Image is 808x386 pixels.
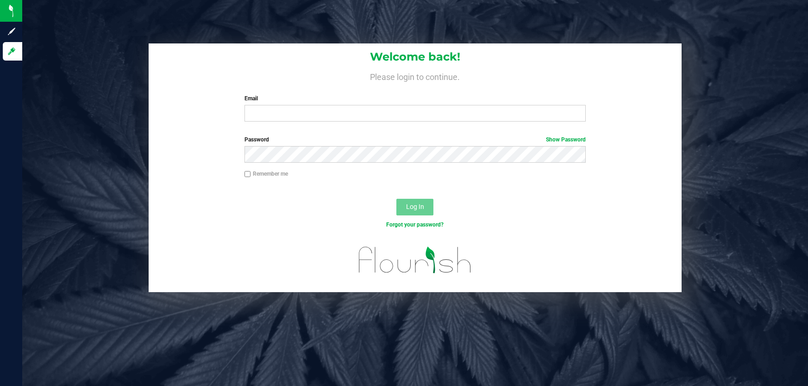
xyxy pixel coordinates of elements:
[244,170,288,178] label: Remember me
[396,199,433,215] button: Log In
[7,47,16,56] inline-svg: Log in
[149,70,682,81] h4: Please login to continue.
[7,27,16,36] inline-svg: Sign up
[149,51,682,63] h1: Welcome back!
[349,239,482,282] img: flourish_logo.svg
[406,203,424,210] span: Log In
[244,171,251,178] input: Remember me
[386,221,444,228] a: Forgot your password?
[244,136,269,143] span: Password
[546,136,586,143] a: Show Password
[244,94,586,103] label: Email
